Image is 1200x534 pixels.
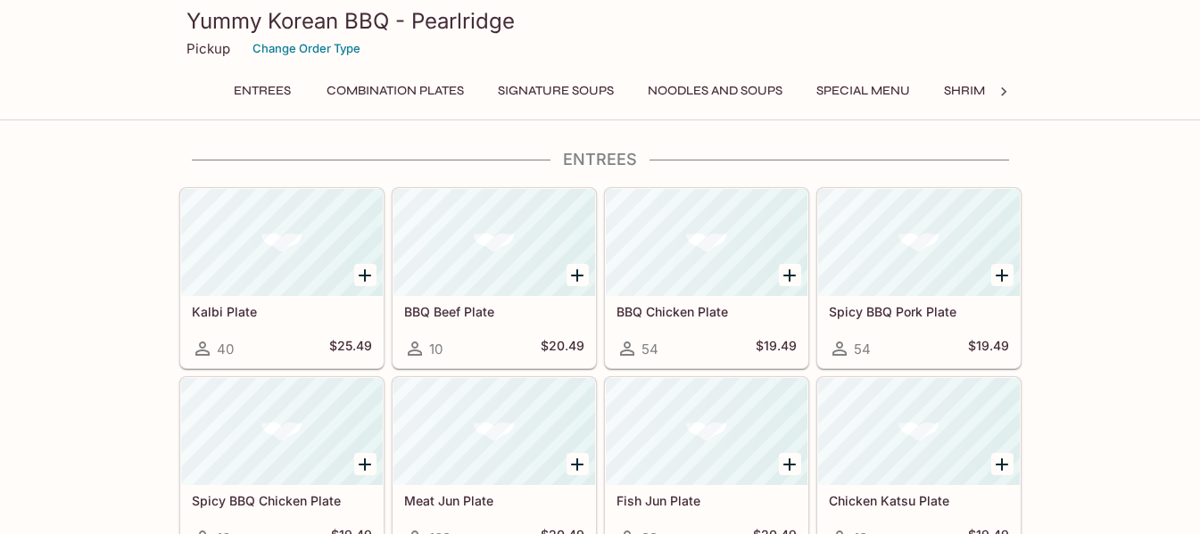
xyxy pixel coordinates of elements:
[179,150,1022,169] h4: Entrees
[617,493,797,508] h5: Fish Jun Plate
[991,264,1014,286] button: Add Spicy BBQ Pork Plate
[186,7,1014,35] h3: Yummy Korean BBQ - Pearlridge
[192,304,372,319] h5: Kalbi Plate
[854,341,871,357] span: 54
[829,493,1009,508] h5: Chicken Katsu Plate
[779,453,801,475] button: Add Fish Jun Plate
[991,453,1014,475] button: Add Chicken Katsu Plate
[541,338,584,359] h5: $20.49
[393,188,596,368] a: BBQ Beef Plate10$20.49
[244,35,368,62] button: Change Order Type
[617,304,797,319] h5: BBQ Chicken Plate
[807,78,920,103] button: Special Menu
[641,341,658,357] span: 54
[934,78,1062,103] button: Shrimp Combos
[818,378,1020,485] div: Chicken Katsu Plate
[354,264,377,286] button: Add Kalbi Plate
[567,453,589,475] button: Add Meat Jun Plate
[181,189,383,296] div: Kalbi Plate
[779,264,801,286] button: Add BBQ Chicken Plate
[817,188,1021,368] a: Spicy BBQ Pork Plate54$19.49
[192,493,372,508] h5: Spicy BBQ Chicken Plate
[393,378,595,485] div: Meat Jun Plate
[818,189,1020,296] div: Spicy BBQ Pork Plate
[354,453,377,475] button: Add Spicy BBQ Chicken Plate
[605,188,808,368] a: BBQ Chicken Plate54$19.49
[968,338,1009,359] h5: $19.49
[180,188,384,368] a: Kalbi Plate40$25.49
[638,78,792,103] button: Noodles and Soups
[329,338,372,359] h5: $25.49
[404,304,584,319] h5: BBQ Beef Plate
[404,493,584,508] h5: Meat Jun Plate
[222,78,302,103] button: Entrees
[181,378,383,485] div: Spicy BBQ Chicken Plate
[567,264,589,286] button: Add BBQ Beef Plate
[186,40,230,57] p: Pickup
[393,189,595,296] div: BBQ Beef Plate
[217,341,234,357] span: 40
[829,304,1009,319] h5: Spicy BBQ Pork Plate
[606,378,807,485] div: Fish Jun Plate
[756,338,797,359] h5: $19.49
[429,341,443,357] span: 10
[606,189,807,296] div: BBQ Chicken Plate
[317,78,474,103] button: Combination Plates
[488,78,624,103] button: Signature Soups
